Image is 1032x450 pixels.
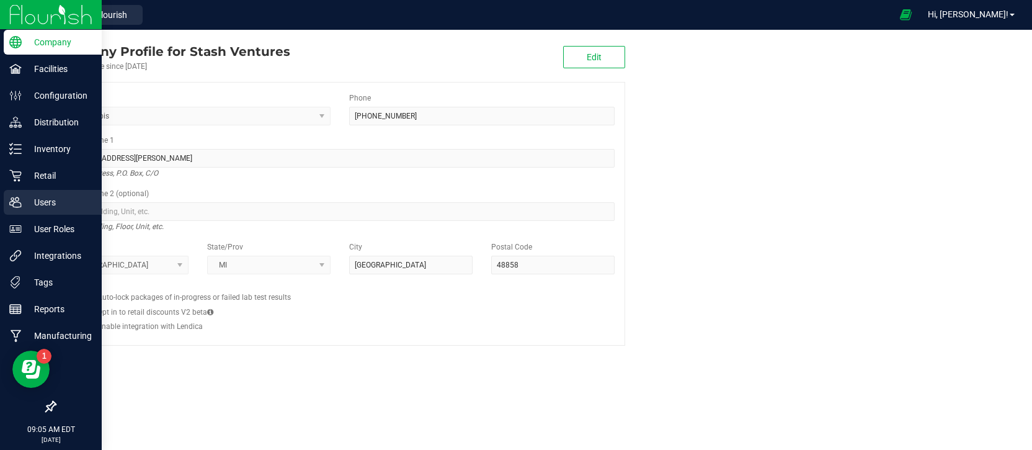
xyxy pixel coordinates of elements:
[491,241,532,253] label: Postal Code
[22,195,96,210] p: Users
[563,46,625,68] button: Edit
[6,424,96,435] p: 09:05 AM EDT
[9,63,22,75] inline-svg: Facilities
[349,241,362,253] label: City
[928,9,1008,19] span: Hi, [PERSON_NAME]!
[22,248,96,263] p: Integrations
[55,42,290,61] div: Stash Ventures
[65,149,615,168] input: Address
[892,2,920,27] span: Open Ecommerce Menu
[9,303,22,315] inline-svg: Reports
[65,188,149,199] label: Address Line 2 (optional)
[22,88,96,103] p: Configuration
[22,275,96,290] p: Tags
[22,222,96,236] p: User Roles
[22,142,96,156] p: Inventory
[9,276,22,289] inline-svg: Tags
[6,435,96,444] p: [DATE]
[9,116,22,128] inline-svg: Distribution
[9,143,22,155] inline-svg: Inventory
[9,223,22,235] inline-svg: User Roles
[587,52,602,62] span: Edit
[22,61,96,76] p: Facilities
[9,89,22,102] inline-svg: Configuration
[65,202,615,221] input: Suite, Building, Unit, etc.
[207,241,243,253] label: State/Prov
[65,284,615,292] h2: Configs
[22,168,96,183] p: Retail
[97,307,213,318] label: Opt in to retail discounts V2 beta
[22,35,96,50] p: Company
[9,169,22,182] inline-svg: Retail
[97,321,203,332] label: Enable integration with Lendica
[9,250,22,262] inline-svg: Integrations
[349,92,371,104] label: Phone
[97,292,291,303] label: Auto-lock packages of in-progress or failed lab test results
[22,328,96,343] p: Manufacturing
[349,256,473,274] input: City
[9,330,22,342] inline-svg: Manufacturing
[491,256,615,274] input: Postal Code
[55,61,290,72] div: Account active since [DATE]
[22,115,96,130] p: Distribution
[37,349,51,364] iframe: Resource center unread badge
[349,107,615,125] input: (123) 456-7890
[9,196,22,209] inline-svg: Users
[12,351,50,388] iframe: Resource center
[9,36,22,48] inline-svg: Company
[65,219,164,234] i: Suite, Building, Floor, Unit, etc.
[65,166,158,181] i: Street address, P.O. Box, C/O
[22,302,96,317] p: Reports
